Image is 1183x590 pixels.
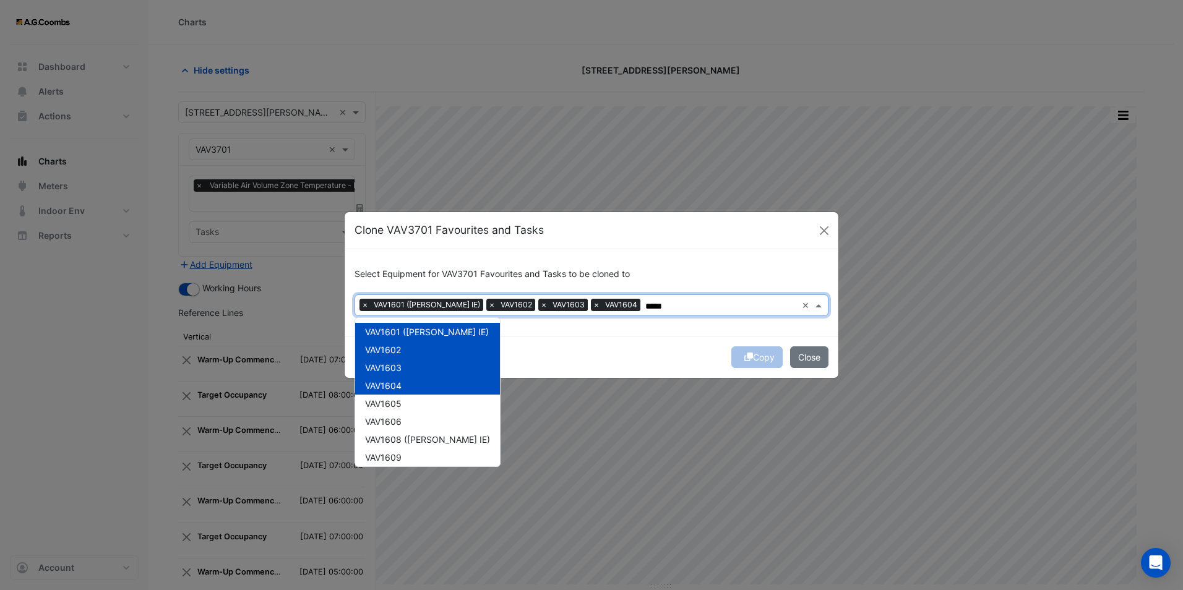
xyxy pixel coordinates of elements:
button: Close [815,221,833,240]
span: Clear [802,299,812,312]
span: VAV1603 [549,299,588,311]
span: × [359,299,371,311]
span: VAV1605 [365,398,402,409]
button: Close [790,346,828,368]
span: VAV1601 ([PERSON_NAME] IE) [371,299,483,311]
span: VAV1609 [365,452,402,463]
span: VAV1603 [365,362,402,373]
span: VAV1602 [365,344,401,355]
span: × [486,299,497,311]
h6: Select Equipment for VAV3701 Favourites and Tasks to be cloned to [355,269,828,280]
span: VAV1608 ([PERSON_NAME] IE) [365,434,490,445]
div: Open Intercom Messenger [1141,548,1171,578]
span: × [591,299,602,311]
span: VAV1606 [365,416,402,427]
span: VAV1601 ([PERSON_NAME] IE) [365,327,489,337]
h5: Clone VAV3701 Favourites and Tasks [355,222,544,238]
span: VAV1602 [497,299,535,311]
span: × [538,299,549,311]
span: VAV1604 [602,299,640,311]
ng-dropdown-panel: Options list [355,317,501,467]
span: VAV1604 [365,380,402,391]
